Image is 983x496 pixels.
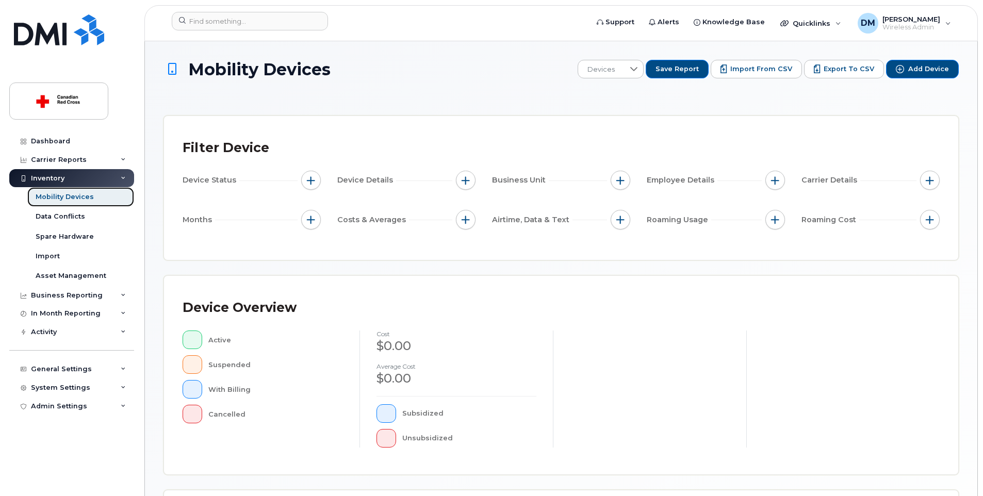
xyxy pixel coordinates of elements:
[183,175,239,186] span: Device Status
[492,214,572,225] span: Airtime, Data & Text
[402,429,537,448] div: Unsubsidized
[208,405,343,423] div: Cancelled
[402,404,537,423] div: Subsidized
[376,370,536,387] div: $0.00
[183,294,297,321] div: Device Overview
[801,175,860,186] span: Carrier Details
[801,214,859,225] span: Roaming Cost
[208,380,343,399] div: With Billing
[183,135,269,161] div: Filter Device
[647,175,717,186] span: Employee Details
[730,64,792,74] span: Import from CSV
[337,175,396,186] span: Device Details
[886,60,959,78] button: Add Device
[376,337,536,355] div: $0.00
[208,355,343,374] div: Suspended
[656,64,699,74] span: Save Report
[804,60,884,78] button: Export to CSV
[646,60,709,78] button: Save Report
[337,214,409,225] span: Costs & Averages
[578,60,624,79] span: Devices
[183,214,215,225] span: Months
[376,363,536,370] h4: Average cost
[908,64,949,74] span: Add Device
[824,64,874,74] span: Export to CSV
[188,60,331,78] span: Mobility Devices
[492,175,549,186] span: Business Unit
[711,60,802,78] button: Import from CSV
[376,330,536,337] h4: cost
[208,330,343,349] div: Active
[647,214,711,225] span: Roaming Usage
